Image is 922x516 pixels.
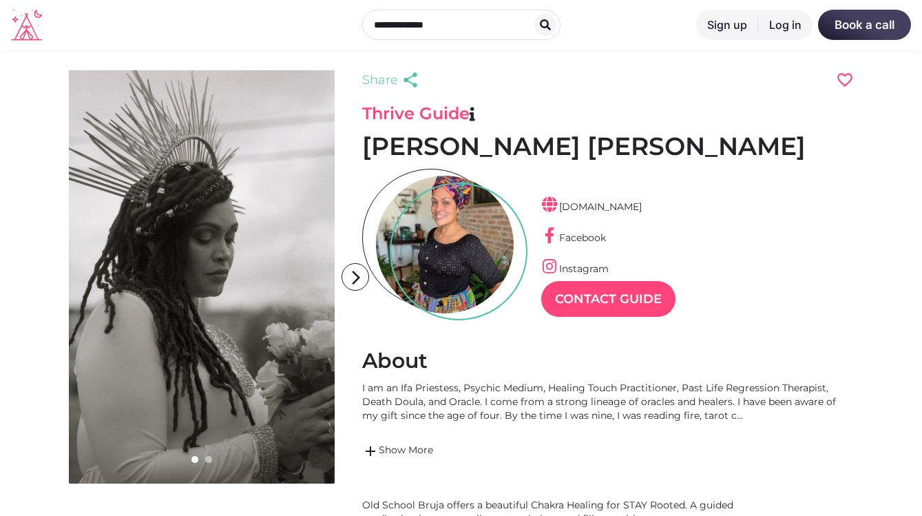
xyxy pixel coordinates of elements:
a: addShow More [362,443,854,460]
h2: About [362,348,854,374]
span: add [362,443,379,460]
div: I am an Ifa Priestess, Psychic Medium, Healing Touch Practitioner, Past Life Regression Therapist... [362,381,854,422]
a: Share [362,70,423,90]
a: [DOMAIN_NAME] [541,200,642,213]
a: Facebook [541,231,606,244]
a: Instagram [541,262,609,275]
a: Book a call [818,10,911,40]
span: Share [362,70,398,90]
h3: Thrive Guide [362,103,854,124]
h1: [PERSON_NAME] [PERSON_NAME] [362,131,854,162]
a: Contact Guide [541,281,675,317]
a: Sign up [696,10,758,40]
i: arrow_forward_ios [342,264,370,291]
a: Log in [758,10,813,40]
